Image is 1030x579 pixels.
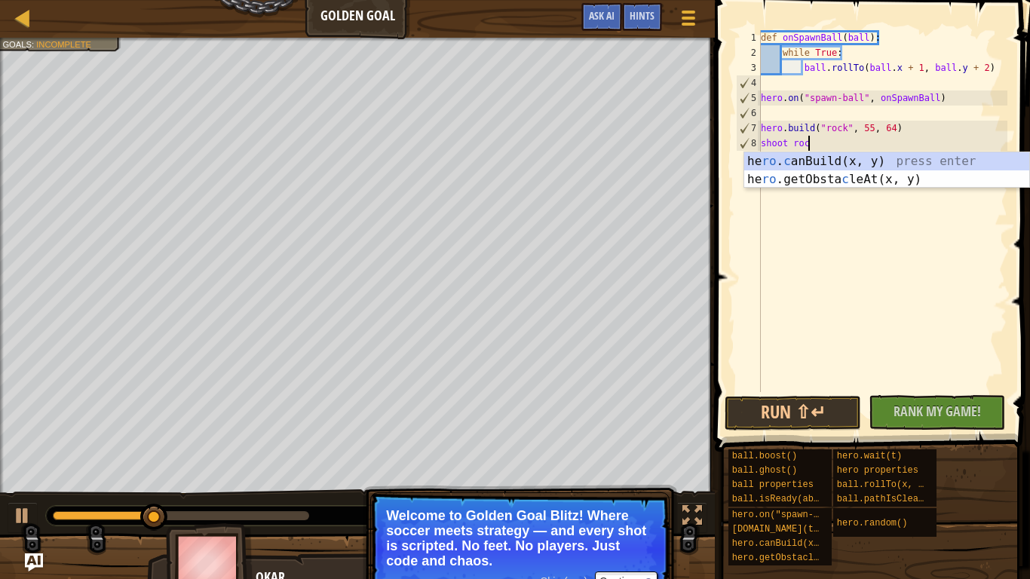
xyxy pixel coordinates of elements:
[32,39,36,49] span: :
[737,121,761,136] div: 7
[894,402,981,421] span: Rank My Game!
[581,3,622,31] button: Ask AI
[732,510,863,520] span: hero.on("spawn-ball", f)
[736,45,761,60] div: 2
[737,136,761,151] div: 8
[732,451,797,461] span: ball.boost()
[837,451,902,461] span: hero.wait(t)
[837,479,929,490] span: ball.rollTo(x, y)
[736,30,761,45] div: 1
[386,508,654,568] p: Welcome to Golden Goal Blitz! Where soccer meets strategy — and every shot is scripted. No feet. ...
[25,553,43,571] button: Ask AI
[837,465,918,476] span: hero properties
[725,396,861,430] button: Run ⇧↵
[2,39,32,49] span: Goals
[736,60,761,75] div: 3
[732,494,846,504] span: ball.isReady(ability)
[732,479,814,490] span: ball properties
[737,75,761,90] div: 4
[670,3,707,38] button: Show game menu
[630,8,654,23] span: Hints
[869,395,1005,430] button: Rank My Game!
[837,494,956,504] span: ball.pathIsClear(x, y)
[732,465,797,476] span: ball.ghost()
[36,39,91,49] span: Incomplete
[736,151,761,166] div: 9
[8,502,38,533] button: Ctrl + P: Play
[589,8,615,23] span: Ask AI
[677,502,707,533] button: Toggle fullscreen
[732,524,868,535] span: [DOMAIN_NAME](type, x, y)
[837,518,908,528] span: hero.random()
[737,90,761,106] div: 5
[732,538,835,549] span: hero.canBuild(x, y)
[737,106,761,121] div: 6
[732,553,863,563] span: hero.getObstacleAt(x, y)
